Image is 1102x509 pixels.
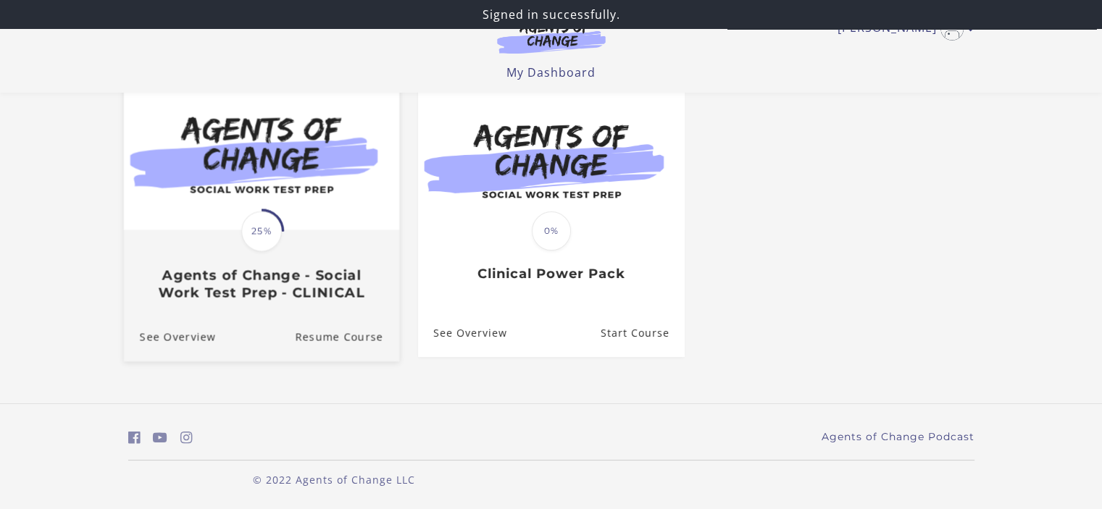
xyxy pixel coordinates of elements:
[482,20,621,54] img: Agents of Change Logo
[128,472,540,487] p: © 2022 Agents of Change LLC
[128,427,141,448] a: https://www.facebook.com/groups/aswbtestprep (Open in a new window)
[295,313,399,361] a: Agents of Change - Social Work Test Prep - CLINICAL: Resume Course
[153,431,167,445] i: https://www.youtube.com/c/AgentsofChangeTestPrepbyMeaganMitchell (Open in a new window)
[433,266,669,282] h3: Clinical Power Pack
[6,6,1096,23] p: Signed in successfully.
[600,310,684,357] a: Clinical Power Pack: Resume Course
[418,310,507,357] a: Clinical Power Pack: See Overview
[241,211,282,252] span: 25%
[139,267,383,300] h3: Agents of Change - Social Work Test Prep - CLINICAL
[822,429,974,445] a: Agents of Change Podcast
[838,17,967,41] a: Toggle menu
[123,313,215,361] a: Agents of Change - Social Work Test Prep - CLINICAL: See Overview
[153,427,167,448] a: https://www.youtube.com/c/AgentsofChangeTestPrepbyMeaganMitchell (Open in a new window)
[180,427,193,448] a: https://www.instagram.com/agentsofchangeprep/ (Open in a new window)
[532,211,571,251] span: 0%
[506,64,596,80] a: My Dashboard
[128,431,141,445] i: https://www.facebook.com/groups/aswbtestprep (Open in a new window)
[180,431,193,445] i: https://www.instagram.com/agentsofchangeprep/ (Open in a new window)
